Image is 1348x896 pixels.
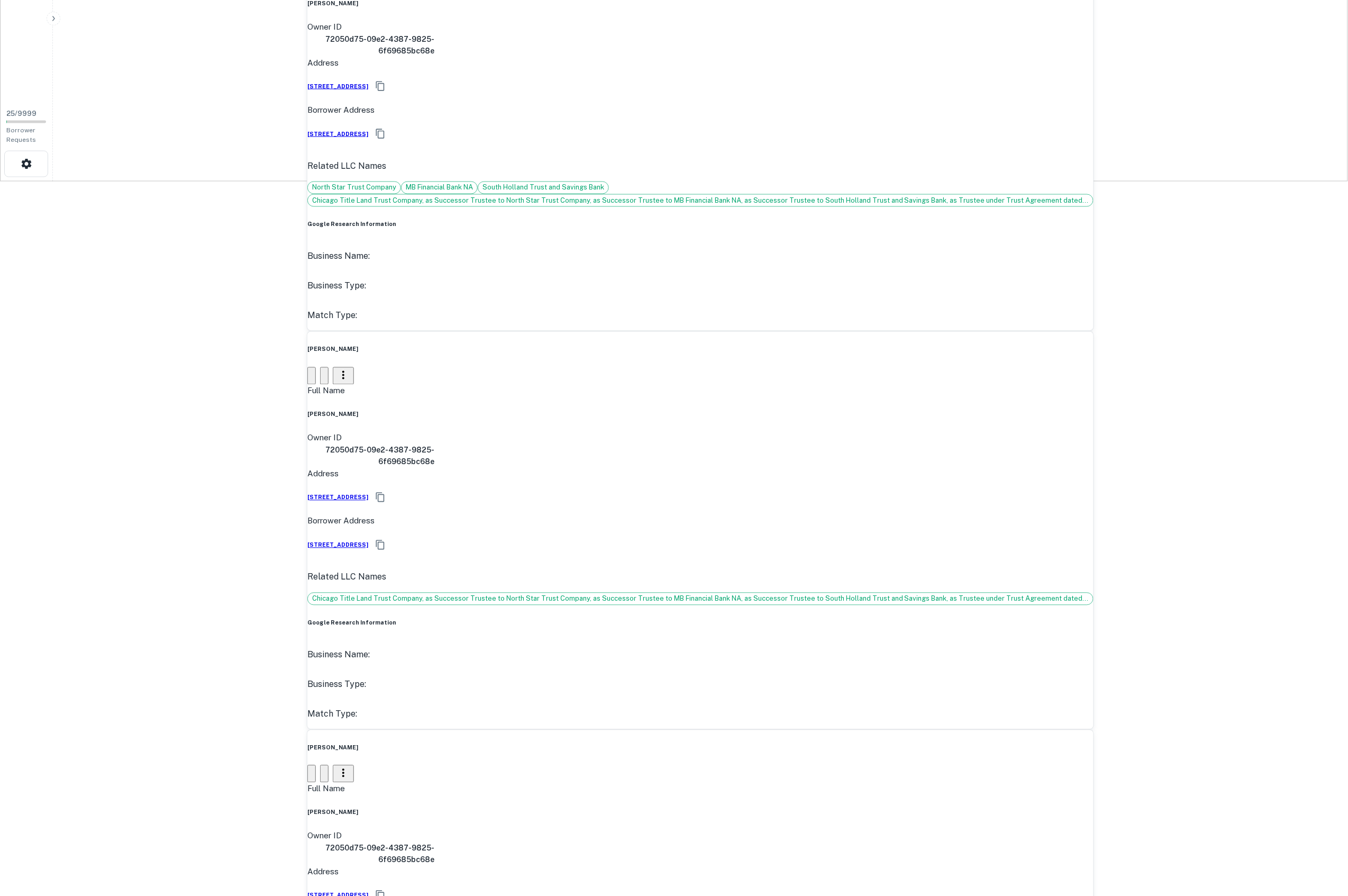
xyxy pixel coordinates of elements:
[307,866,1094,879] p: Address
[307,678,366,691] p: Business Type:
[402,183,477,193] span: MB Financial Bank NA
[1295,811,1348,862] iframe: Chat Widget
[320,367,329,385] button: Reject
[307,250,370,263] p: Business Name:
[307,445,434,468] h6: 72050d75-09e2-4387-9825-6f69685bc68e
[307,783,1094,795] p: Full Name
[307,280,366,293] p: Business Type:
[307,843,434,866] h6: 72050d75-09e2-4387-9825-6f69685bc68e
[307,116,368,151] a: [STREET_ADDRESS]
[307,708,357,721] p: Match Type:
[307,619,1094,627] h6: Google Research Information
[307,808,1094,817] h6: [PERSON_NAME]
[307,830,1094,843] p: Owner ID
[372,126,388,142] button: Copy Address
[307,468,1094,481] p: Address
[307,649,370,662] p: Business Name:
[308,594,1093,604] span: Chicago Title Land Trust Company, as Successor Trustee to North Star Trust Company, as Successor ...
[307,571,1094,584] p: Related LLC Names
[307,765,316,783] button: Accept
[307,220,1094,229] h6: Google Research Information
[372,490,388,505] button: Copy Address
[307,385,1094,397] p: Full Name
[307,493,368,502] h6: [STREET_ADDRESS]
[307,104,1094,116] p: Borrower Address
[307,432,1094,445] p: Owner ID
[307,82,368,90] h6: [STREET_ADDRESS]
[307,480,368,515] a: [STREET_ADDRESS]
[307,160,1094,173] p: Related LLC Names
[308,196,1093,206] span: Chicago Title Land Trust Company, as Successor Trustee to North Star Trust Company, as Successor ...
[372,537,388,553] button: Copy Address
[307,515,1094,528] p: Borrower Address
[307,528,368,563] a: [STREET_ADDRESS]
[6,110,37,117] span: 25 / 9999
[307,130,368,138] h6: [STREET_ADDRESS]
[307,310,357,322] p: Match Type:
[307,345,1094,354] h6: [PERSON_NAME]
[372,78,388,94] button: Copy Address
[6,126,36,143] span: Borrower Requests
[307,410,1094,419] h6: [PERSON_NAME]
[307,69,368,104] a: [STREET_ADDRESS]
[320,765,329,783] button: Reject
[307,21,1094,33] p: Owner ID
[307,33,434,57] h6: 72050d75-09e2-4387-9825-6f69685bc68e
[307,541,368,549] h6: [STREET_ADDRESS]
[307,57,1094,69] p: Address
[307,367,316,385] button: Accept
[307,744,1094,752] h6: [PERSON_NAME]
[308,183,400,193] span: North Star Trust Company
[478,183,608,193] span: South Holland Trust and Savings Bank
